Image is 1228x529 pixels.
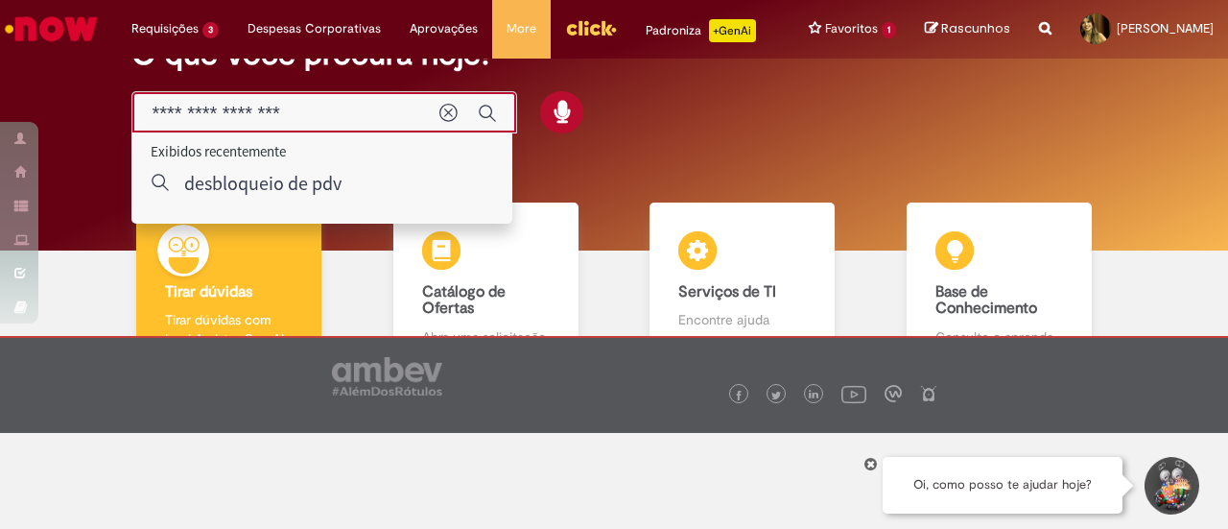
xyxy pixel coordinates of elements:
a: Rascunhos [925,20,1010,38]
img: logo_footer_youtube.png [841,381,866,406]
img: click_logo_yellow_360x200.png [565,13,617,42]
b: Catálogo de Ofertas [422,282,506,319]
span: More [507,19,536,38]
b: Base de Conhecimento [935,282,1037,319]
p: Abra uma solicitação [422,327,550,347]
img: logo_footer_naosei.png [920,385,937,402]
button: Iniciar Conversa de Suporte [1142,457,1199,515]
span: [PERSON_NAME] [1117,20,1214,36]
p: Tirar dúvidas com Lupi Assist e Gen Ai [165,310,293,349]
span: Favoritos [825,19,878,38]
img: logo_footer_facebook.png [734,391,744,400]
a: Base de Conhecimento Consulte e aprenda [871,203,1128,369]
a: Tirar dúvidas Tirar dúvidas com Lupi Assist e Gen Ai [101,203,358,369]
span: Aprovações [410,19,478,38]
img: logo_footer_workplace.png [885,385,902,402]
a: Serviços de TI Encontre ajuda [614,203,871,369]
span: 3 [202,22,219,38]
span: Despesas Corporativas [248,19,381,38]
div: Oi, como posso te ajudar hoje? [883,457,1122,514]
img: logo_footer_ambev_rotulo_gray.png [332,357,442,396]
h2: O que você procura hoje? [131,37,1096,71]
span: Rascunhos [941,19,1010,37]
span: 1 [882,22,896,38]
p: Consulte e aprenda [935,327,1063,347]
img: logo_footer_twitter.png [771,391,781,400]
span: Requisições [131,19,199,38]
p: Encontre ajuda [678,310,806,329]
img: ServiceNow [2,10,101,48]
div: Padroniza [646,19,756,42]
p: +GenAi [709,19,756,42]
b: Serviços de TI [678,282,776,301]
a: Catálogo de Ofertas Abra uma solicitação [358,203,615,369]
img: logo_footer_linkedin.png [809,390,818,401]
b: Tirar dúvidas [165,282,252,301]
